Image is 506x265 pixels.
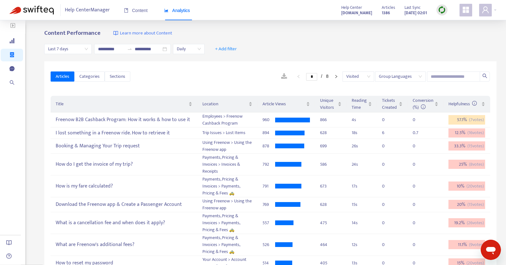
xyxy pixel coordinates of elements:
span: Title [56,101,187,108]
span: Location [202,101,248,108]
div: Booking & Managing Your Trip request [56,141,192,151]
div: 26 s [352,143,372,150]
div: 791 [262,183,275,190]
div: 0 [413,201,425,208]
span: left [297,75,300,78]
li: Previous Page [293,73,304,80]
th: Title [51,96,197,113]
div: 25 % [448,160,485,169]
div: 878 [262,143,275,150]
div: 628 [320,129,341,136]
b: Content Performance [44,28,101,38]
span: message [9,63,15,76]
div: 475 [320,219,341,226]
div: 57.1 % [448,115,485,125]
span: area-chart [164,8,169,13]
span: signal [9,35,15,48]
button: right [331,73,341,80]
span: Articles [382,4,395,11]
span: ( 7 votes) [469,116,484,123]
span: ( 16 votes) [467,129,484,136]
li: 1/8 [306,73,329,80]
div: 792 [262,161,275,168]
span: appstore [462,6,470,14]
div: 15 s [352,201,372,208]
span: Reading Time [352,97,367,111]
th: Location [197,96,258,113]
div: 33.3 % [448,141,485,151]
span: Categories [79,73,100,80]
div: 0 [382,201,395,208]
div: 464 [320,241,341,248]
div: 12 s [352,241,372,248]
th: Reading Time [347,96,377,113]
div: How do I get the invoice of my trip? [56,159,192,169]
span: ( 9 votes) [469,241,484,248]
span: swap-right [127,46,132,52]
a: [DOMAIN_NAME] [341,9,372,16]
button: Articles [51,71,74,82]
span: Articles [56,73,69,80]
div: 0 [413,116,425,123]
td: Using Freenow > Using the Freenow app [197,197,258,212]
span: Tickets Created [382,97,398,111]
span: ( 26 votes) [467,219,484,226]
span: Content [124,8,148,13]
div: 526 [262,241,275,248]
button: left [293,73,304,80]
span: ( 15 votes) [467,143,484,150]
div: 0.7 [413,129,425,136]
th: Article Views [257,96,315,113]
div: 960 [262,116,275,123]
div: How is my fare calculated? [56,181,192,191]
button: Categories [74,71,105,82]
div: I lost something in a Freenow ride. How to retrieve it [56,128,192,138]
div: 18 s [352,129,372,136]
span: + Add filter [215,45,237,53]
td: Trip Issues > Lost Items [197,127,258,139]
div: 628 [320,201,341,208]
td: Payments, Pricing & Invoices > Payments, Pricing & Fees 🚕 [197,212,258,234]
div: 0 [413,241,425,248]
th: Tickets Created [377,96,408,113]
span: Help Center [341,4,362,11]
span: search [482,73,487,78]
li: Next Page [331,73,341,80]
div: 20 % [448,200,485,209]
div: Download the Freenow app & Create a Passenger Account [56,199,192,210]
div: 699 [320,143,341,150]
iframe: Button to launch messaging window [481,240,501,260]
div: 0 [413,161,425,168]
div: 769 [262,201,275,208]
a: Learn more about Content [113,30,172,37]
span: Learn more about Content [120,30,172,37]
span: Last Sync [404,4,421,11]
div: What is a cancellation fee and when does it apply? [56,218,192,228]
div: What are Freenow's additional fees? [56,239,192,250]
div: 0 [413,183,425,190]
td: Payments, Pricing & Invoices > Payments, Pricing & Fees 🚕 [197,234,258,256]
span: Helpfulness [448,100,477,108]
div: 10 % [448,182,485,191]
span: search [9,77,15,90]
strong: 1386 [382,9,390,16]
div: 0 [382,183,395,190]
div: 557 [262,219,275,226]
span: to [127,46,132,52]
span: Visited [346,72,370,81]
div: 4 s [352,116,372,123]
div: 0 [382,143,395,150]
span: ( 15 votes) [467,201,484,208]
div: Freenow B2B Cashback Program: How it works & how to use it [56,115,192,125]
div: 19.2 % [448,218,485,228]
span: Daily [177,44,201,54]
div: 0 [413,143,425,150]
div: 586 [320,161,341,168]
div: 12.5 % [448,128,485,138]
span: Group Languages [379,72,422,81]
button: + Add filter [210,44,242,54]
img: image-link [113,31,118,36]
img: Swifteq [9,6,54,15]
span: user [482,6,489,14]
span: ( 20 votes) [466,183,484,190]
